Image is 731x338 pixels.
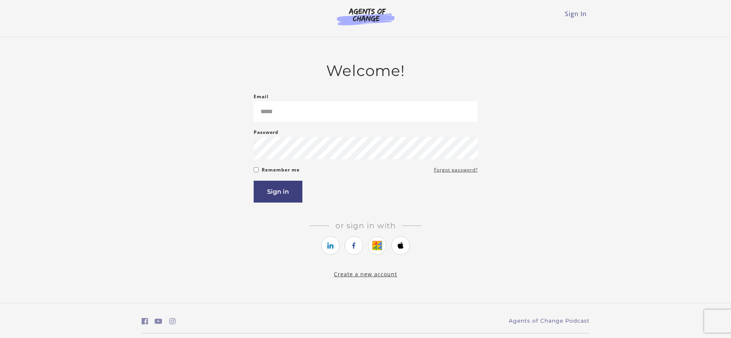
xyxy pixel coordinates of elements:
[155,318,162,325] i: https://www.youtube.com/c/AgentsofChangeTestPrepbyMeaganMitchell (Open in a new window)
[329,221,402,230] span: Or sign in with
[155,316,162,327] a: https://www.youtube.com/c/AgentsofChangeTestPrepbyMeaganMitchell (Open in a new window)
[334,270,397,278] a: Create a new account
[169,318,176,325] i: https://www.instagram.com/agentsofchangeprep/ (Open in a new window)
[169,316,176,327] a: https://www.instagram.com/agentsofchangeprep/ (Open in a new window)
[368,236,386,255] a: https://courses.thinkific.com/users/auth/google?ss%5Breferral%5D=&ss%5Buser_return_to%5D=&ss%5Bvi...
[345,236,363,255] a: https://courses.thinkific.com/users/auth/facebook?ss%5Breferral%5D=&ss%5Buser_return_to%5D=&ss%5B...
[329,8,403,25] img: Agents of Change Logo
[434,165,478,175] a: Forgot password?
[142,316,148,327] a: https://www.facebook.com/groups/aswbtestprep (Open in a new window)
[254,62,478,80] h2: Welcome!
[254,128,279,137] label: Password
[509,317,590,325] a: Agents of Change Podcast
[262,165,300,175] label: Remember me
[321,236,340,255] a: https://courses.thinkific.com/users/auth/linkedin?ss%5Breferral%5D=&ss%5Buser_return_to%5D=&ss%5B...
[391,236,410,255] a: https://courses.thinkific.com/users/auth/apple?ss%5Breferral%5D=&ss%5Buser_return_to%5D=&ss%5Bvis...
[254,181,302,203] button: Sign in
[254,92,269,101] label: Email
[142,318,148,325] i: https://www.facebook.com/groups/aswbtestprep (Open in a new window)
[565,10,587,18] a: Sign In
